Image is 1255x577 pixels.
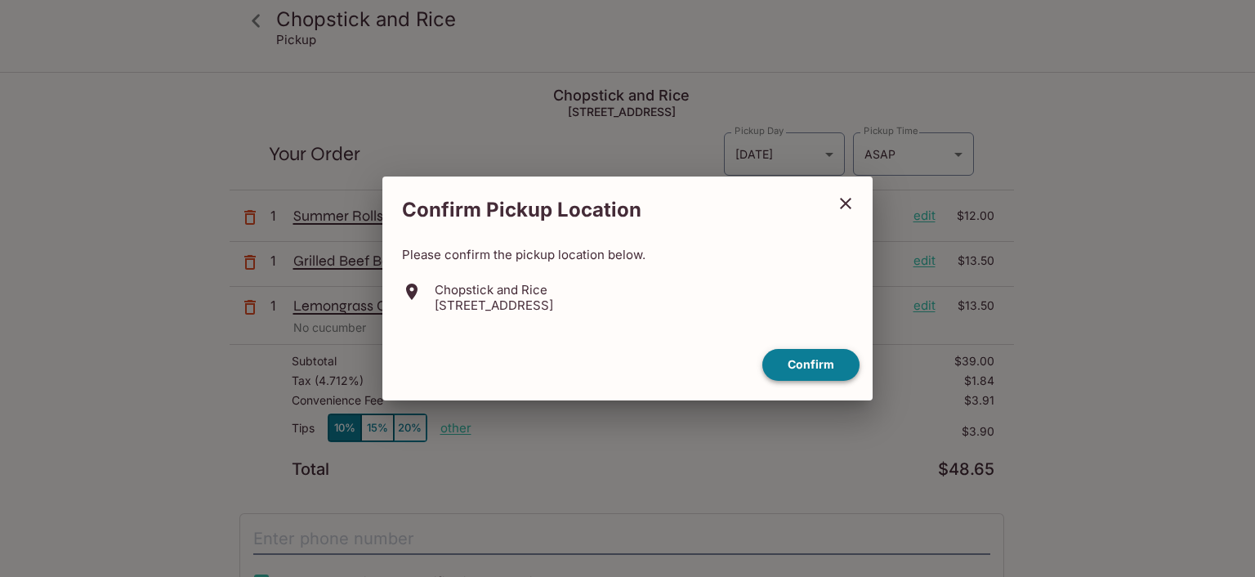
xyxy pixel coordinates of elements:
[825,183,866,224] button: close
[762,349,860,381] button: confirm
[435,297,553,313] p: [STREET_ADDRESS]
[382,190,825,230] h2: Confirm Pickup Location
[402,247,853,262] p: Please confirm the pickup location below.
[435,282,553,297] p: Chopstick and Rice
